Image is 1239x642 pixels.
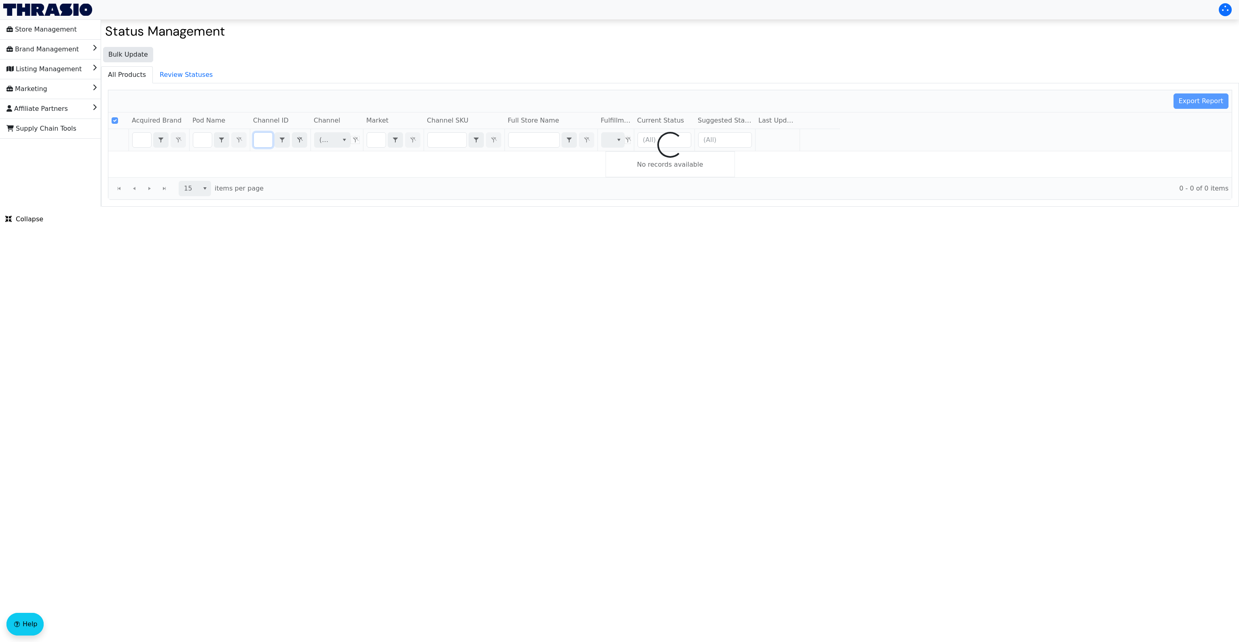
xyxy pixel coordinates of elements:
[5,214,43,224] span: Collapse
[153,67,219,83] span: Review Statuses
[6,63,82,76] span: Listing Management
[6,122,76,135] span: Supply Chain Tools
[23,619,37,629] span: Help
[6,83,47,95] span: Marketing
[108,50,148,59] span: Bulk Update
[6,23,77,36] span: Store Management
[6,613,44,636] button: Help floatingactionbutton
[6,102,68,115] span: Affiliate Partners
[103,47,153,62] button: Bulk Update
[101,67,152,83] span: All Products
[105,23,1235,39] h2: Status Management
[3,4,92,16] img: Thrasio Logo
[6,43,79,56] span: Brand Management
